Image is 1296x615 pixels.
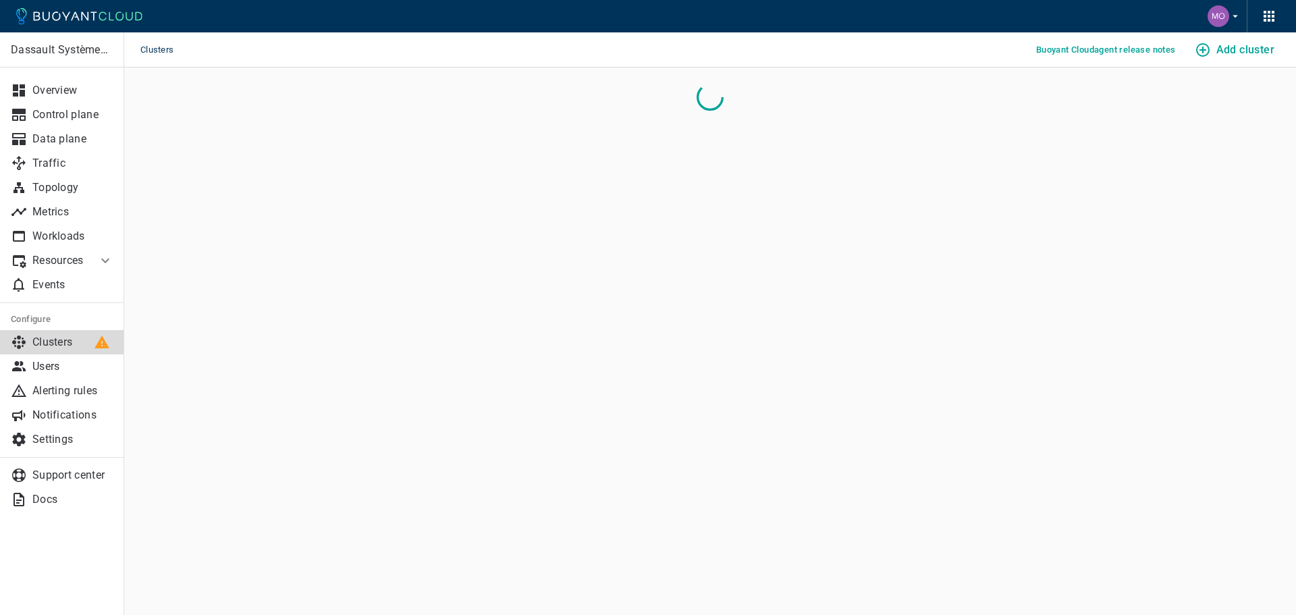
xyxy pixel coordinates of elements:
[140,32,190,68] span: Clusters
[32,278,113,292] p: Events
[32,108,113,122] p: Control plane
[11,314,113,325] h5: Configure
[32,181,113,194] p: Topology
[32,84,113,97] p: Overview
[32,469,113,482] p: Support center
[1192,38,1280,62] button: Add cluster
[1036,45,1176,55] h5: Buoyant Cloud agent release notes
[11,43,113,57] p: Dassault Systèmes- MEDIDATA
[32,132,113,146] p: Data plane
[32,408,113,422] p: Notifications
[1208,5,1229,27] img: Monik Gandhi
[32,336,113,349] p: Clusters
[32,360,113,373] p: Users
[1031,40,1181,60] button: Buoyant Cloudagent release notes
[32,493,113,506] p: Docs
[32,157,113,170] p: Traffic
[32,230,113,243] p: Workloads
[32,205,113,219] p: Metrics
[32,384,113,398] p: Alerting rules
[1216,43,1274,57] h4: Add cluster
[32,254,86,267] p: Resources
[32,433,113,446] p: Settings
[1031,43,1181,55] a: Buoyant Cloudagent release notes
